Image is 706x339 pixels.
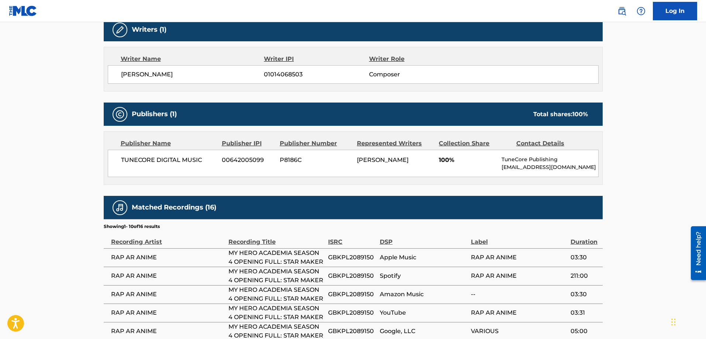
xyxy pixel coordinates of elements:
span: RAP AR ANIME [111,253,225,262]
span: 00642005099 [222,156,274,165]
a: Public Search [614,4,629,18]
div: Writer Role [369,55,465,63]
span: MY HERO ACADEMIA SEASON 4 OPENING FULL: STAR MAKER [228,267,324,285]
span: RAP AR ANIME [471,253,567,262]
span: -- [471,290,567,299]
span: 03:31 [571,308,599,317]
span: GBKPL2089150 [328,271,376,280]
div: DSP [380,230,467,246]
span: Google, LLC [380,327,467,336]
div: Represented Writers [357,139,433,148]
span: [PERSON_NAME] [121,70,264,79]
img: Matched Recordings [116,203,124,212]
p: TuneCore Publishing [502,156,598,163]
span: TUNECORE DIGITAL MUSIC [121,156,217,165]
span: 05:00 [571,327,599,336]
span: RAP AR ANIME [111,327,225,336]
span: 211:00 [571,271,599,280]
div: ISRC [328,230,376,246]
h5: Writers (1) [132,25,166,34]
div: Publisher Name [121,139,216,148]
div: Recording Title [228,230,324,246]
span: RAP AR ANIME [471,271,567,280]
span: RAP AR ANIME [471,308,567,317]
span: RAP AR ANIME [111,290,225,299]
div: Contact Details [516,139,588,148]
a: Log In [653,2,697,20]
img: Publishers [116,110,124,119]
span: MY HERO ACADEMIA SEASON 4 OPENING FULL: STAR MAKER [228,286,324,303]
span: Spotify [380,271,467,280]
span: MY HERO ACADEMIA SEASON 4 OPENING FULL: STAR MAKER [228,304,324,322]
span: GBKPL2089150 [328,290,376,299]
p: [EMAIL_ADDRESS][DOMAIN_NAME] [502,163,598,171]
span: P8186C [280,156,351,165]
iframe: Chat Widget [669,304,706,339]
span: 03:30 [571,253,599,262]
div: Recording Artist [111,230,225,246]
span: Amazon Music [380,290,467,299]
span: 100% [439,156,496,165]
img: help [637,7,645,15]
div: Collection Share [439,139,510,148]
div: Publisher IPI [222,139,274,148]
span: GBKPL2089150 [328,327,376,336]
span: Apple Music [380,253,467,262]
div: سحب [671,311,676,333]
div: Publisher Number [280,139,351,148]
div: Total shares: [533,110,588,119]
div: Label [471,230,567,246]
div: أداة الدردشة [669,304,706,339]
img: MLC Logo [9,6,37,16]
iframe: Resource Center [685,224,706,283]
h5: Publishers (1) [132,110,177,118]
span: GBKPL2089150 [328,308,376,317]
span: VARIOUS [471,327,567,336]
div: Help [634,4,648,18]
h5: Matched Recordings (16) [132,203,216,212]
span: RAP AR ANIME [111,271,225,280]
span: 03:30 [571,290,599,299]
img: Writers [116,25,124,34]
span: RAP AR ANIME [111,308,225,317]
p: Showing 1 - 10 of 16 results [104,223,160,230]
span: MY HERO ACADEMIA SEASON 4 OPENING FULL: STAR MAKER [228,249,324,266]
span: YouTube [380,308,467,317]
span: GBKPL2089150 [328,253,376,262]
div: Writer Name [121,55,264,63]
img: search [617,7,626,15]
div: Writer IPI [264,55,369,63]
span: 100 % [572,111,588,118]
span: Composer [369,70,465,79]
span: 01014068503 [264,70,369,79]
span: [PERSON_NAME] [357,156,409,163]
div: Duration [571,230,599,246]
